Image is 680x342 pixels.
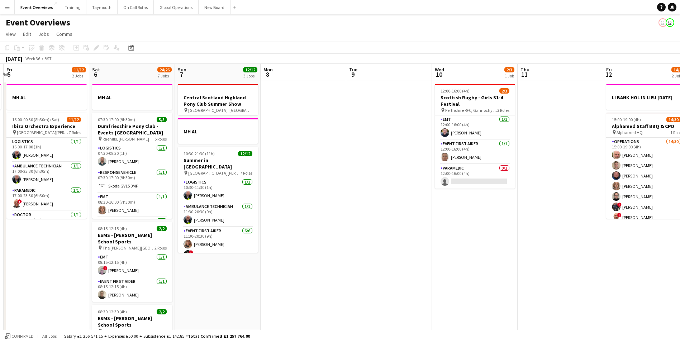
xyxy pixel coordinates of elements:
button: On Call Rotas [118,0,154,14]
a: Edit [20,29,34,39]
div: [DATE] [6,55,22,62]
a: View [3,29,19,39]
div: BST [44,56,52,61]
div: Salary £1 256 571.15 + Expenses £50.00 + Subsistence £1 142.85 = [64,333,250,339]
span: View [6,31,16,37]
span: Comms [56,31,72,37]
span: Edit [23,31,31,37]
span: Total Confirmed £1 257 764.00 [188,333,250,339]
app-user-avatar: Operations Team [658,18,667,27]
button: Event Overviews [15,0,59,14]
app-user-avatar: Operations Team [666,18,674,27]
button: Training [59,0,86,14]
a: Jobs [35,29,52,39]
span: Week 36 [24,56,42,61]
span: All jobs [41,333,58,339]
h1: Event Overviews [6,17,70,28]
button: Confirmed [4,332,35,340]
span: Confirmed [11,334,34,339]
span: Jobs [38,31,49,37]
button: Taymouth [86,0,118,14]
a: Comms [53,29,75,39]
button: New Board [199,0,230,14]
button: Global Operations [154,0,199,14]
